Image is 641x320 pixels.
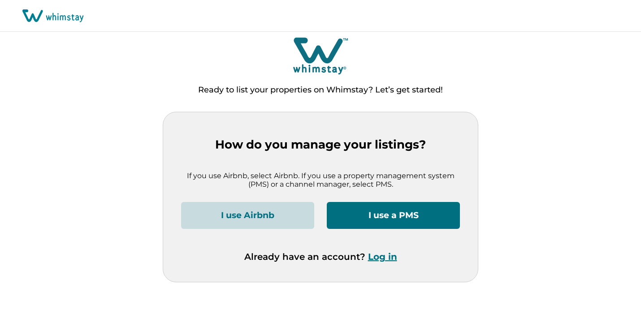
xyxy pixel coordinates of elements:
p: How do you manage your listings? [181,138,460,152]
p: Ready to list your properties on Whimstay? Let’s get started! [198,86,443,95]
p: Already have an account? [244,251,397,262]
button: Log in [368,251,397,262]
button: I use a PMS [327,202,460,229]
button: I use Airbnb [181,202,314,229]
p: If you use Airbnb, select Airbnb. If you use a property management system (PMS) or a channel mana... [181,171,460,189]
